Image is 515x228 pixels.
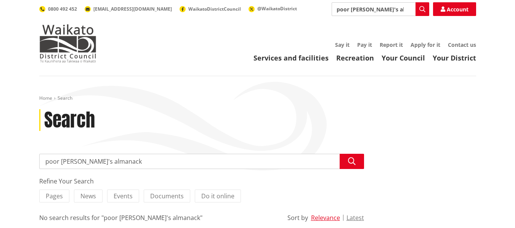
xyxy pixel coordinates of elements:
[44,109,95,131] h1: Search
[380,41,403,48] a: Report it
[180,6,241,12] a: WaikatoDistrictCouncil
[85,6,172,12] a: [EMAIL_ADDRESS][DOMAIN_NAME]
[249,5,297,12] a: @WaikatoDistrict
[311,214,340,221] button: Relevance
[150,192,184,200] span: Documents
[253,53,329,62] a: Services and facilities
[347,214,364,221] button: Latest
[332,2,429,16] input: Search input
[39,154,364,169] input: Search input
[39,177,364,186] div: Refine Your Search
[39,95,476,102] nav: breadcrumb
[58,95,72,101] span: Search
[411,41,440,48] a: Apply for it
[382,53,425,62] a: Your Council
[433,2,476,16] a: Account
[201,192,234,200] span: Do it online
[114,192,133,200] span: Events
[335,41,350,48] a: Say it
[48,6,77,12] span: 0800 492 452
[357,41,372,48] a: Pay it
[39,213,202,222] div: No search results for "poor [PERSON_NAME]'s almanack"
[336,53,374,62] a: Recreation
[39,95,52,101] a: Home
[39,24,96,62] img: Waikato District Council - Te Kaunihera aa Takiwaa o Waikato
[46,192,63,200] span: Pages
[257,5,297,12] span: @WaikatoDistrict
[433,53,476,62] a: Your District
[287,213,308,222] div: Sort by
[93,6,172,12] span: [EMAIL_ADDRESS][DOMAIN_NAME]
[448,41,476,48] a: Contact us
[80,192,96,200] span: News
[39,6,77,12] a: 0800 492 452
[188,6,241,12] span: WaikatoDistrictCouncil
